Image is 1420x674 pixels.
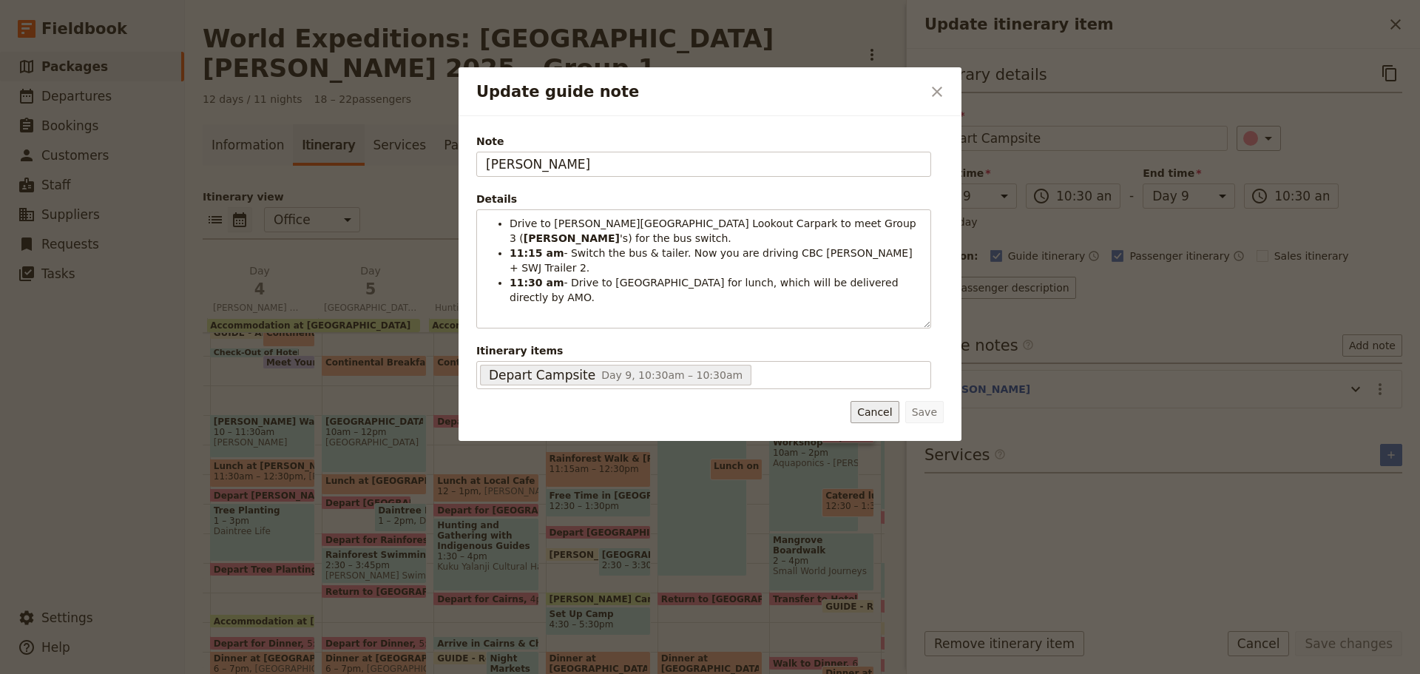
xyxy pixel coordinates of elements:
span: Note [476,134,931,149]
strong: 11:15 am [510,247,564,259]
span: - Switch the bus & tailer. Now you are driving CBC [PERSON_NAME] + SWJ Trailer 2. [510,247,916,274]
div: Details [476,192,931,206]
span: 's) for the bus switch. [620,232,731,244]
span: Drive to [PERSON_NAME][GEOGRAPHIC_DATA] Lookout Carpark to meet Group 3 ( [510,218,919,244]
button: Cancel [851,401,899,423]
span: Itinerary items [476,343,931,358]
button: Close dialog [924,79,950,104]
input: Note [476,152,931,177]
button: Save [905,401,944,423]
strong: [PERSON_NAME] [524,232,620,244]
span: Day 9, 10:30am – 10:30am [601,369,743,381]
span: Depart Campsite [489,366,595,384]
strong: 11:30 am [510,277,564,289]
h2: Update guide note [476,81,922,103]
span: - Drive to [GEOGRAPHIC_DATA] for lunch, which will be delivered directly by AMO. [510,277,902,303]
